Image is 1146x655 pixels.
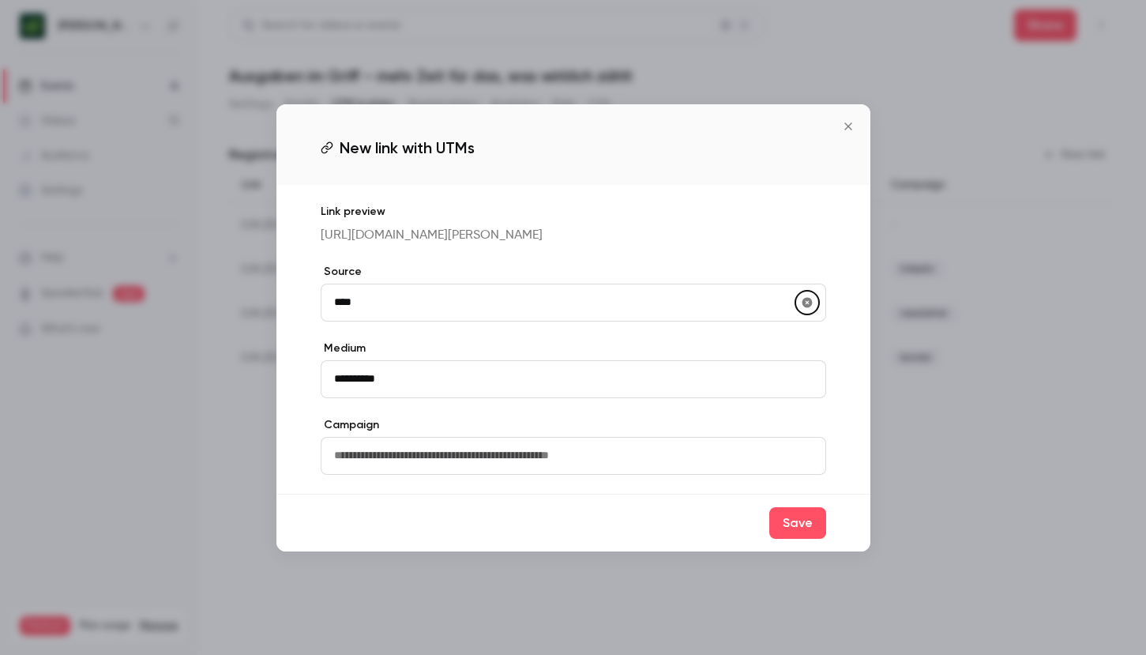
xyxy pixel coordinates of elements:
[321,226,826,245] p: [URL][DOMAIN_NAME][PERSON_NAME]
[340,136,475,160] span: New link with UTMs
[321,264,826,280] label: Source
[832,111,864,142] button: Close
[321,417,826,433] label: Campaign
[769,507,826,539] button: Save
[321,204,826,220] p: Link preview
[795,290,820,315] button: utmSource
[321,341,826,356] label: Medium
